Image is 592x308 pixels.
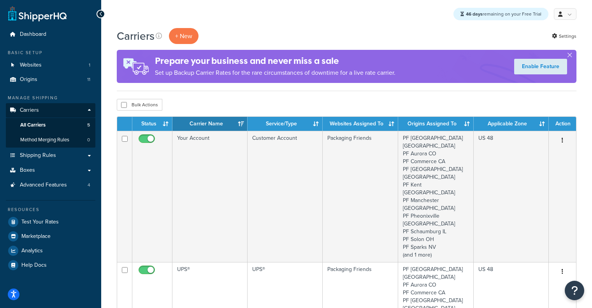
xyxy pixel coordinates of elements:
span: Method Merging Rules [20,137,69,143]
a: Analytics [6,244,95,258]
a: ShipperHQ Home [8,6,67,21]
li: Websites [6,58,95,72]
th: Service/Type: activate to sort column ascending [248,117,323,131]
span: Test Your Rates [21,219,59,225]
a: Carriers [6,103,95,118]
a: Test Your Rates [6,215,95,229]
a: Enable Feature [514,59,567,74]
button: Open Resource Center [565,281,584,300]
td: Packaging Friends [323,131,398,262]
a: Marketplace [6,229,95,243]
a: Method Merging Rules 0 [6,133,95,147]
strong: 46 days [466,11,483,18]
a: Advanced Features 4 [6,178,95,192]
th: Websites Assigned To: activate to sort column ascending [323,117,398,131]
span: Help Docs [21,262,47,269]
a: Shipping Rules [6,148,95,163]
div: Basic Setup [6,49,95,56]
span: 4 [88,182,90,188]
a: Boxes [6,163,95,178]
li: Origins [6,72,95,87]
p: Set up Backup Carrier Rates for the rare circumstances of downtime for a live rate carrier. [155,67,395,78]
li: Method Merging Rules [6,133,95,147]
span: Boxes [20,167,35,174]
div: Manage Shipping [6,95,95,101]
span: Origins [20,76,37,83]
span: All Carriers [20,122,46,128]
button: + New [169,28,199,44]
li: All Carriers [6,118,95,132]
th: Origins Assigned To: activate to sort column ascending [398,117,474,131]
div: Resources [6,206,95,213]
a: Origins 11 [6,72,95,87]
h1: Carriers [117,28,155,44]
a: Dashboard [6,27,95,42]
span: Analytics [21,248,43,254]
td: Customer Account [248,131,323,262]
img: ad-rules-rateshop-fe6ec290ccb7230408bd80ed9643f0289d75e0ffd9eb532fc0e269fcd187b520.png [117,50,155,83]
li: Advanced Features [6,178,95,192]
span: 0 [87,137,90,143]
a: Settings [552,31,576,42]
span: Carriers [20,107,39,114]
span: Dashboard [20,31,46,38]
span: 5 [87,122,90,128]
button: Bulk Actions [117,99,162,111]
li: Carriers [6,103,95,148]
th: Status: activate to sort column ascending [132,117,172,131]
th: Applicable Zone: activate to sort column ascending [474,117,549,131]
h4: Prepare your business and never miss a sale [155,55,395,67]
td: PF [GEOGRAPHIC_DATA] [GEOGRAPHIC_DATA] PF Aurora CO PF Commerce CA PF [GEOGRAPHIC_DATA] [GEOGRAPH... [398,131,474,262]
a: All Carriers 5 [6,118,95,132]
span: Marketplace [21,233,51,240]
td: US 48 [474,131,549,262]
th: Action [549,117,576,131]
td: Your Account [172,131,248,262]
span: 1 [89,62,90,69]
div: remaining on your Free Trial [453,8,548,20]
span: Websites [20,62,42,69]
span: Advanced Features [20,182,67,188]
span: 11 [87,76,90,83]
th: Carrier Name: activate to sort column ascending [172,117,248,131]
span: Shipping Rules [20,152,56,159]
a: Websites 1 [6,58,95,72]
a: Help Docs [6,258,95,272]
